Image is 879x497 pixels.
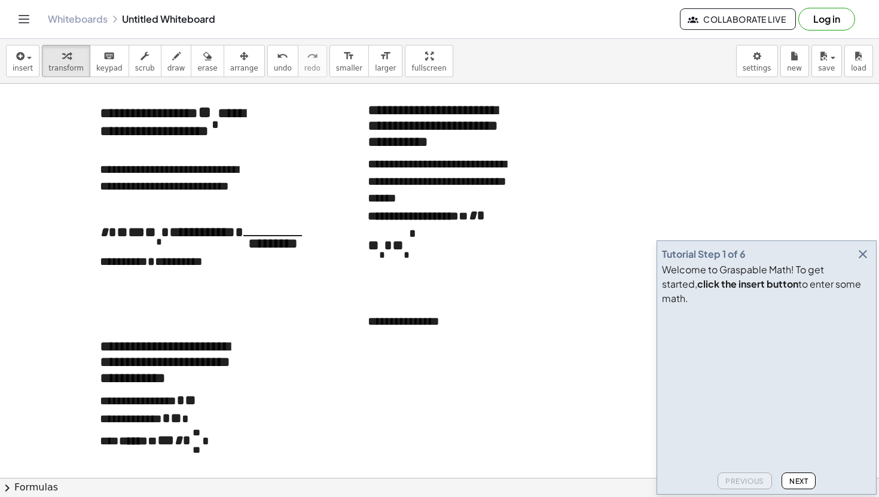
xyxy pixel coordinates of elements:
[743,64,771,72] span: settings
[167,64,185,72] span: draw
[191,45,224,77] button: erase
[789,477,808,486] span: Next
[48,13,108,25] a: Whiteboards
[411,64,446,72] span: fullscreen
[96,64,123,72] span: keypad
[368,45,402,77] button: format_sizelarger
[304,64,321,72] span: redo
[329,45,369,77] button: format_sizesmaller
[375,64,396,72] span: larger
[680,8,796,30] button: Collaborate Live
[129,45,161,77] button: scrub
[662,247,746,261] div: Tutorial Step 1 of 6
[336,64,362,72] span: smaller
[844,45,873,77] button: load
[230,64,258,72] span: arrange
[197,64,217,72] span: erase
[343,49,355,63] i: format_size
[780,45,809,77] button: new
[135,64,155,72] span: scrub
[13,64,33,72] span: insert
[90,45,129,77] button: keyboardkeypad
[298,45,327,77] button: redoredo
[697,278,798,290] b: click the insert button
[811,45,842,77] button: save
[851,64,866,72] span: load
[798,8,855,31] button: Log in
[277,49,288,63] i: undo
[736,45,778,77] button: settings
[380,49,391,63] i: format_size
[103,49,115,63] i: keyboard
[161,45,192,77] button: draw
[224,45,265,77] button: arrange
[48,64,84,72] span: transform
[42,45,90,77] button: transform
[818,64,835,72] span: save
[690,14,786,25] span: Collaborate Live
[274,64,292,72] span: undo
[6,45,39,77] button: insert
[267,45,298,77] button: undoundo
[782,472,816,489] button: Next
[405,45,453,77] button: fullscreen
[662,263,871,306] div: Welcome to Graspable Math! To get started, to enter some math.
[787,64,802,72] span: new
[14,10,33,29] button: Toggle navigation
[307,49,318,63] i: redo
